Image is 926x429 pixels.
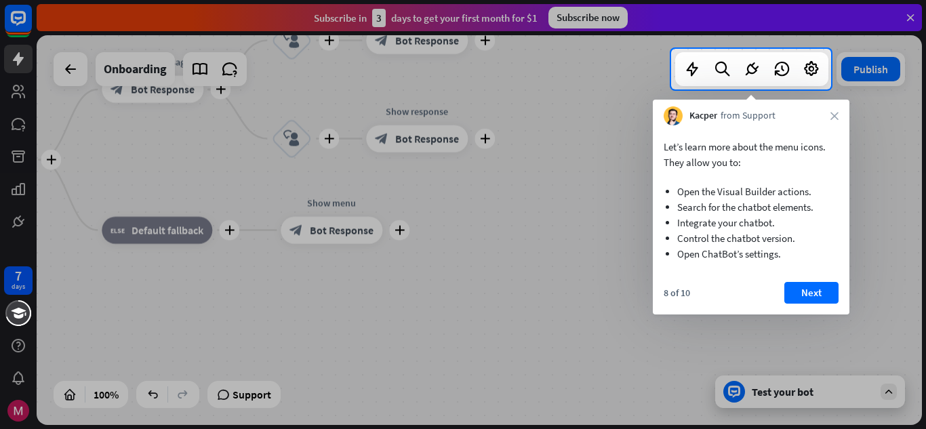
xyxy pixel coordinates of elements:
[830,112,839,120] i: close
[784,282,839,304] button: Next
[664,287,690,299] div: 8 of 10
[677,215,825,230] li: Integrate your chatbot.
[689,109,717,123] span: Kacper
[677,184,825,199] li: Open the Visual Builder actions.
[677,246,825,262] li: Open ChatBot’s settings.
[11,5,52,46] button: Open LiveChat chat widget
[721,109,776,123] span: from Support
[677,199,825,215] li: Search for the chatbot elements.
[677,230,825,246] li: Control the chatbot version.
[664,139,839,170] p: Let’s learn more about the menu icons. They allow you to:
